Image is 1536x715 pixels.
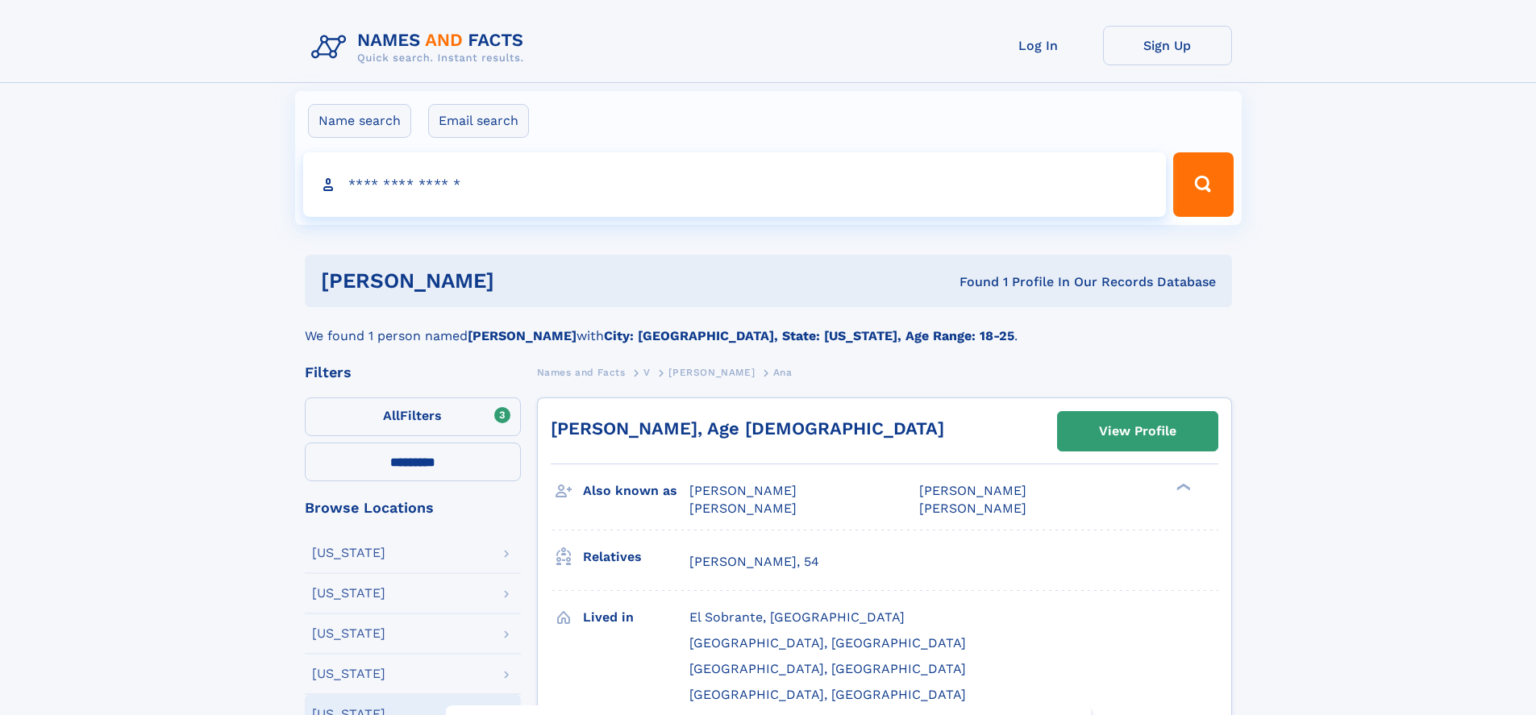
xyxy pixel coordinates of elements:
[305,307,1232,346] div: We found 1 person named with .
[1099,413,1176,450] div: View Profile
[583,543,689,571] h3: Relatives
[383,408,400,423] span: All
[726,273,1216,291] div: Found 1 Profile In Our Records Database
[428,104,529,138] label: Email search
[1103,26,1232,65] a: Sign Up
[305,501,521,515] div: Browse Locations
[537,362,626,382] a: Names and Facts
[689,483,797,498] span: [PERSON_NAME]
[974,26,1103,65] a: Log In
[1173,152,1233,217] button: Search Button
[312,587,385,600] div: [US_STATE]
[689,553,819,571] a: [PERSON_NAME], 54
[1058,412,1218,451] a: View Profile
[468,328,577,343] b: [PERSON_NAME]
[312,627,385,640] div: [US_STATE]
[321,271,727,291] h1: [PERSON_NAME]
[604,328,1014,343] b: City: [GEOGRAPHIC_DATA], State: [US_STATE], Age Range: 18-25
[305,26,537,69] img: Logo Names and Facts
[583,477,689,505] h3: Also known as
[919,483,1026,498] span: [PERSON_NAME]
[689,687,966,702] span: [GEOGRAPHIC_DATA], [GEOGRAPHIC_DATA]
[308,104,411,138] label: Name search
[689,609,905,625] span: El Sobrante, [GEOGRAPHIC_DATA]
[312,667,385,680] div: [US_STATE]
[689,501,797,516] span: [PERSON_NAME]
[643,367,651,378] span: V
[551,418,944,439] a: [PERSON_NAME], Age [DEMOGRAPHIC_DATA]
[668,362,755,382] a: [PERSON_NAME]
[312,547,385,559] div: [US_STATE]
[919,501,1026,516] span: [PERSON_NAME]
[643,362,651,382] a: V
[303,152,1167,217] input: search input
[305,397,521,436] label: Filters
[305,365,521,380] div: Filters
[773,367,793,378] span: Ana
[689,661,966,676] span: [GEOGRAPHIC_DATA], [GEOGRAPHIC_DATA]
[583,604,689,631] h3: Lived in
[689,635,966,651] span: [GEOGRAPHIC_DATA], [GEOGRAPHIC_DATA]
[1172,482,1192,493] div: ❯
[668,367,755,378] span: [PERSON_NAME]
